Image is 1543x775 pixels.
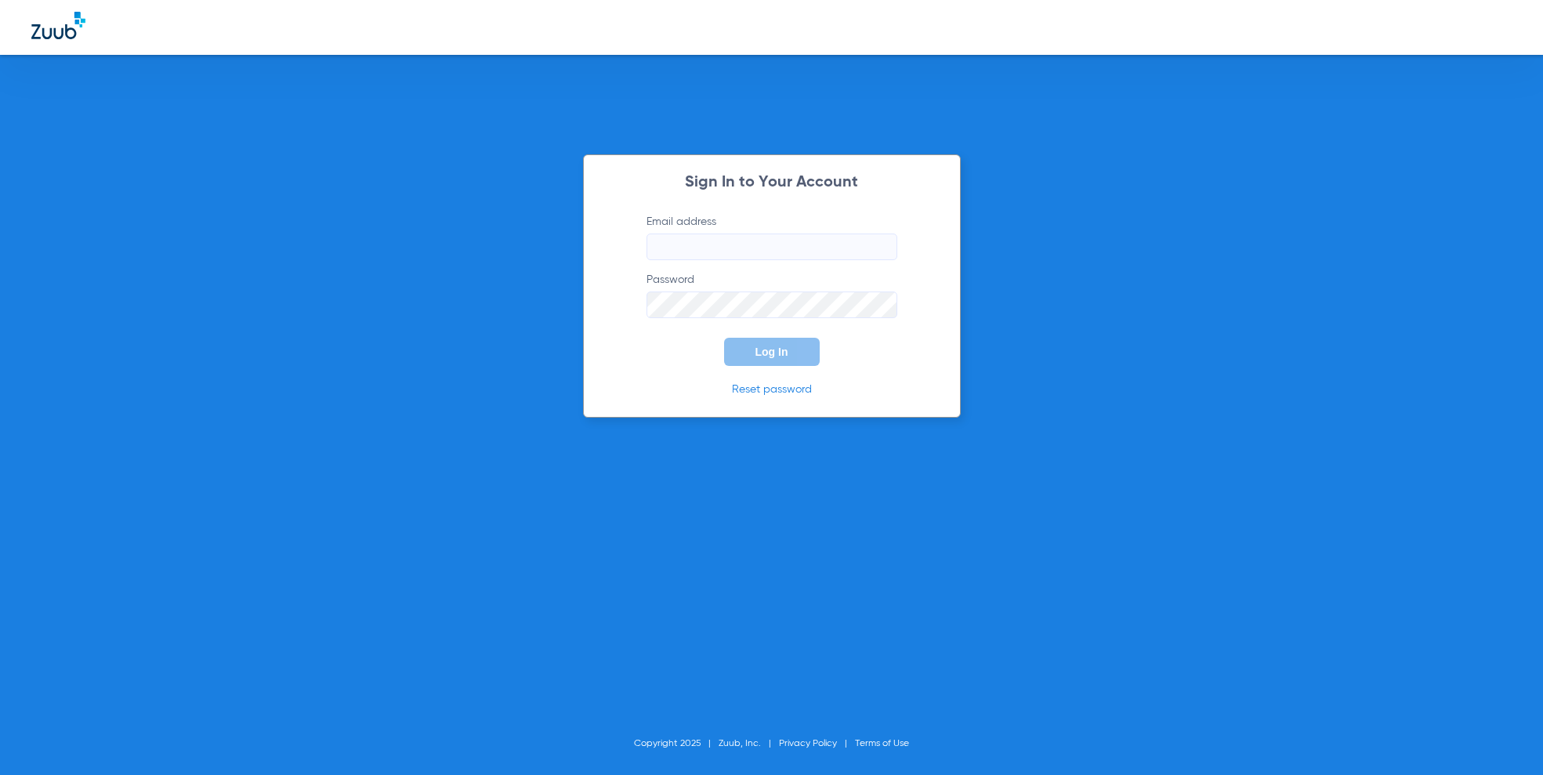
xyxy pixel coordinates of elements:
label: Email address [647,214,897,260]
a: Reset password [732,384,812,395]
li: Copyright 2025 [634,736,719,751]
input: Email address [647,234,897,260]
label: Password [647,272,897,318]
img: Zuub Logo [31,12,85,39]
a: Terms of Use [855,739,909,748]
input: Password [647,292,897,318]
h2: Sign In to Your Account [623,175,921,190]
button: Log In [724,338,820,366]
a: Privacy Policy [779,739,837,748]
li: Zuub, Inc. [719,736,779,751]
span: Log In [755,346,788,358]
